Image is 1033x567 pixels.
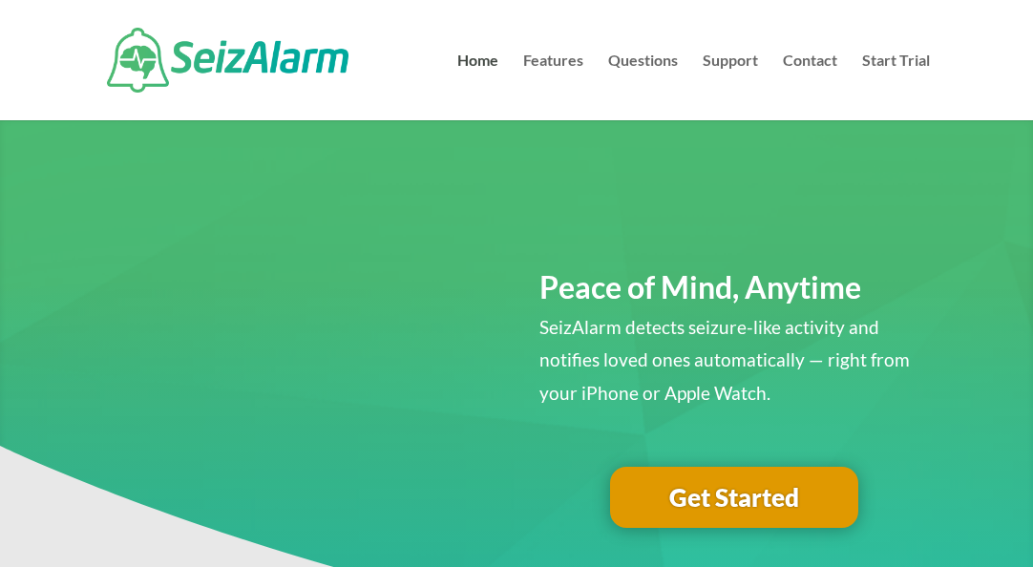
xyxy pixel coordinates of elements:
a: Get Started [610,467,858,528]
a: Home [457,53,498,120]
a: Questions [608,53,678,120]
img: SeizAlarm [107,28,348,93]
a: Contact [783,53,837,120]
span: Peace of Mind, Anytime [539,268,861,305]
a: Features [523,53,583,120]
a: Support [703,53,758,120]
a: Start Trial [862,53,930,120]
span: SeizAlarm detects seizure-like activity and notifies loved ones automatically — right from your i... [539,316,910,403]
